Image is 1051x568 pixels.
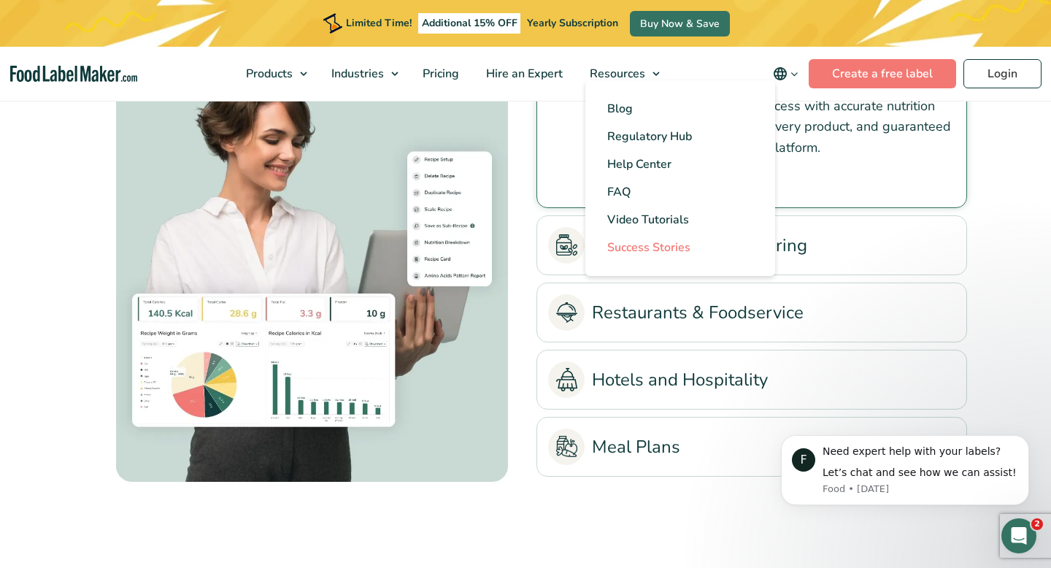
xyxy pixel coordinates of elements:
[418,13,521,34] span: Additional 15% OFF
[84,44,515,482] div: Food Manufacturing
[585,178,775,206] a: FAQ
[809,59,956,88] a: Create a free label
[577,47,667,101] a: Resources
[607,239,690,256] span: Success Stories
[607,128,692,145] span: Regulatory Hub
[585,150,775,178] a: Help Center
[759,413,1051,529] iframe: Intercom notifications message
[346,16,412,30] span: Limited Time!
[318,47,406,101] a: Industries
[536,44,967,208] li: Food Manufacturing
[1031,518,1043,530] span: 2
[963,59,1042,88] a: Login
[585,123,775,150] a: Regulatory Hub
[527,16,618,30] span: Yearly Subscription
[536,215,967,275] li: Supplement Manufacturing
[1001,518,1036,553] iframe: Intercom live chat
[548,361,955,398] a: Hotels and Hospitality
[585,95,775,123] a: Blog
[482,66,564,82] span: Hire an Expert
[607,184,631,200] span: FAQ
[585,66,647,82] span: Resources
[585,234,775,261] a: Success Stories
[630,11,730,37] a: Buy Now & Save
[607,101,633,117] span: Blog
[536,350,967,410] li: Hotels and Hospitality
[409,47,469,101] a: Pricing
[418,66,461,82] span: Pricing
[607,212,689,228] span: Video Tutorials
[548,294,955,331] a: Restaurants & Foodservice
[607,156,671,172] span: Help Center
[473,47,573,101] a: Hire an Expert
[548,429,955,465] a: Meal Plans
[242,66,294,82] span: Products
[233,47,315,101] a: Products
[585,206,775,234] a: Video Tutorials
[536,283,967,342] li: Restaurants & Foodservice
[548,227,955,264] a: Supplement Manufacturing
[327,66,385,82] span: Industries
[536,417,967,477] li: Meal Plans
